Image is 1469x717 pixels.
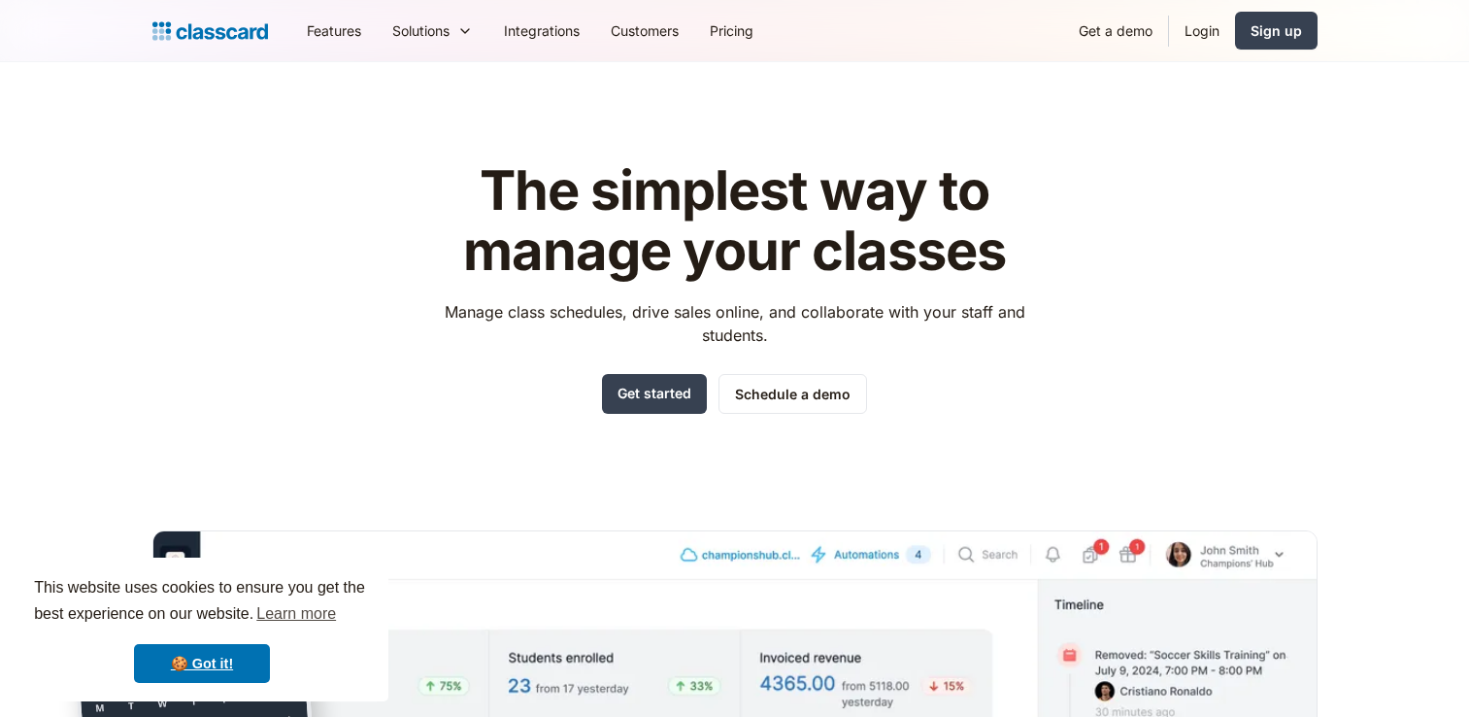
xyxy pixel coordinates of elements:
[1251,20,1302,41] div: Sign up
[1063,9,1168,52] a: Get a demo
[426,300,1043,347] p: Manage class schedules, drive sales online, and collaborate with your staff and students.
[291,9,377,52] a: Features
[377,9,488,52] div: Solutions
[1235,12,1318,50] a: Sign up
[488,9,595,52] a: Integrations
[718,374,867,414] a: Schedule a demo
[34,576,370,629] span: This website uses cookies to ensure you get the best experience on our website.
[16,558,388,701] div: cookieconsent
[595,9,694,52] a: Customers
[1169,9,1235,52] a: Login
[694,9,769,52] a: Pricing
[392,20,450,41] div: Solutions
[152,17,268,45] a: home
[426,161,1043,281] h1: The simplest way to manage your classes
[253,599,339,629] a: learn more about cookies
[602,374,707,414] a: Get started
[134,644,270,683] a: dismiss cookie message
